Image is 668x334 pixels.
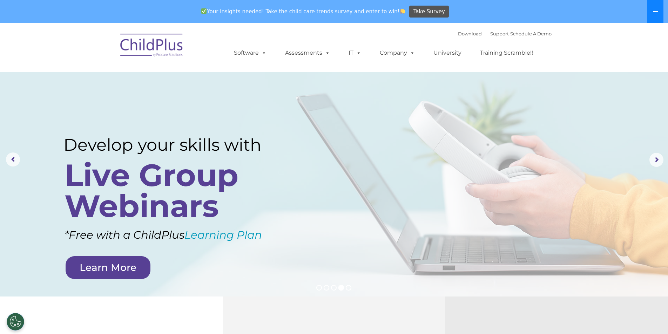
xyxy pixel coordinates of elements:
[97,75,127,80] span: Phone number
[66,256,150,279] a: Learn More
[458,31,482,36] a: Download
[65,160,282,221] rs-layer: Live Group Webinars
[413,6,445,18] span: Take Survey
[227,46,274,60] a: Software
[400,8,405,14] img: 👏
[117,29,187,64] img: ChildPlus by Procare Solutions
[97,46,119,52] span: Last name
[184,228,262,241] a: Learning Plan
[458,31,552,36] font: |
[342,46,368,60] a: IT
[473,46,540,60] a: Training Scramble!!
[7,313,24,330] button: Cookies Settings
[278,46,337,60] a: Assessments
[426,46,468,60] a: University
[409,6,449,18] a: Take Survey
[201,8,207,14] img: ✅
[510,31,552,36] a: Schedule A Demo
[65,225,301,245] rs-layer: *Free with a ChildPlus
[198,5,409,18] span: Your insights needed! Take the child care trends survey and enter to win!
[373,46,422,60] a: Company
[63,135,284,155] rs-layer: Develop your skills with
[490,31,509,36] a: Support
